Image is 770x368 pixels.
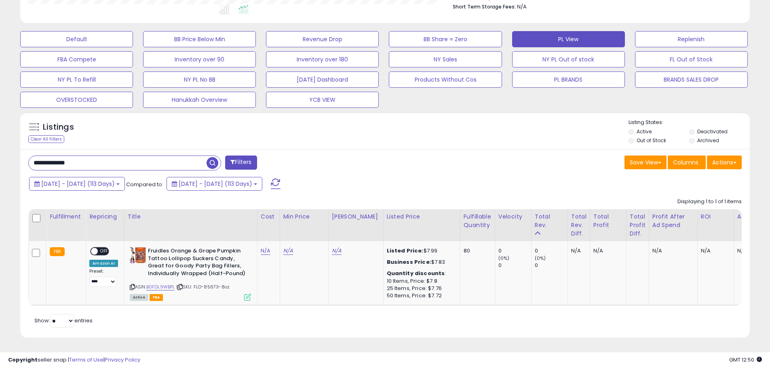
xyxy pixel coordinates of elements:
label: Deactivated [697,128,728,135]
strong: Copyright [8,356,38,364]
div: 0 [498,262,531,269]
div: 0 [535,247,567,254]
div: Displaying 1 to 1 of 1 items [677,198,742,206]
button: Actions [707,156,742,169]
span: Columns [673,158,698,166]
button: Inventory over 180 [266,51,379,67]
button: FBA Compete [20,51,133,67]
img: 51hbBGfl1YL._SL40_.jpg [130,247,146,263]
button: NY Sales [389,51,502,67]
label: Archived [697,137,719,144]
button: NY PL To Refill [20,71,133,88]
span: [DATE] - [DATE] (113 Days) [179,180,252,188]
button: NY PL Out of stock [512,51,625,67]
button: [DATE] Dashboard [266,71,379,88]
button: Replenish [635,31,748,47]
button: OVERSTOCKED [20,92,133,108]
button: [DATE] - [DATE] (113 Days) [29,177,125,191]
div: 50 Items, Price: $7.72 [387,292,454,299]
div: $7.83 [387,259,454,266]
div: N/A [593,247,620,254]
button: Save View [624,156,667,169]
button: Filters [225,156,257,170]
span: OFF [98,248,111,255]
button: PL BRANDS [512,71,625,88]
span: N/A [517,3,527,11]
div: Title [128,212,254,221]
span: 2025-09-10 12:50 GMT [729,356,762,364]
div: [PERSON_NAME] [332,212,380,221]
div: Profit After Ad Spend [652,212,694,229]
div: ROI [701,212,730,221]
div: 10 Items, Price: $7.8 [387,278,454,285]
div: N/A [571,247,584,254]
div: Listed Price [387,212,457,221]
button: Columns [668,156,706,169]
span: Show: entries [34,317,93,324]
span: | SKU: FLO-85673-8oz [176,284,230,290]
span: [DATE] - [DATE] (113 Days) [41,180,115,188]
b: Business Price: [387,258,431,266]
button: YCB VIEW [266,92,379,108]
a: N/A [283,247,293,255]
div: Preset: [89,269,118,287]
button: BB Price Below Min [143,31,256,47]
button: FL Out of Stock [635,51,748,67]
button: Revenue Drop [266,31,379,47]
button: PL View [512,31,625,47]
div: $7.99 [387,247,454,254]
div: Total Profit [593,212,623,229]
small: FBA [50,247,65,256]
button: Default [20,31,133,47]
b: Short Term Storage Fees: [453,3,516,10]
a: Terms of Use [69,356,103,364]
button: Inventory over 90 [143,51,256,67]
span: All listings currently available for purchase on Amazon [130,294,148,301]
a: B0FDL9WBPL [146,284,175,290]
div: Clear All Filters [28,135,64,143]
button: Products Without Cos [389,71,502,88]
div: N/A [652,247,691,254]
p: Listing States: [629,119,750,126]
div: 0 [535,262,567,269]
button: BB Share = Zero [389,31,502,47]
div: Amazon AI [89,260,118,267]
div: Repricing [89,212,120,221]
div: Total Profit Diff. [630,212,646,238]
div: 25 Items, Price: $7.76 [387,285,454,292]
button: BRANDS SALES DROP [635,71,748,88]
label: Out of Stock [637,137,666,144]
a: Privacy Policy [105,356,140,364]
a: N/A [261,247,270,255]
div: seller snap | | [8,356,140,364]
small: (0%) [535,255,546,261]
div: Fulfillment [50,212,82,221]
b: Listed Price: [387,247,424,254]
button: NY PL No BB [143,71,256,88]
div: ASIN: [130,247,251,300]
b: Quantity discounts [387,269,445,277]
b: Fruidles Orange & Grape Pumpkin Tattoo Lollipop Suckers Candy, Great for Goody Party Bag Fillers,... [148,247,246,279]
button: [DATE] - [DATE] (113 Days) [167,177,262,191]
div: Velocity [498,212,528,221]
div: Total Rev. [535,212,564,229]
button: Hanukkah Overview [143,92,256,108]
div: : [387,270,454,277]
span: Compared to: [126,181,163,188]
div: Fulfillable Quantity [464,212,492,229]
div: 80 [464,247,489,254]
h5: Listings [43,122,74,133]
div: Cost [261,212,276,221]
div: 0 [498,247,531,254]
small: (0%) [498,255,510,261]
label: Active [637,128,652,135]
div: Total Rev. Diff. [571,212,586,238]
a: N/A [332,247,342,255]
div: N/A [701,247,728,254]
div: Min Price [283,212,325,221]
span: FBA [150,294,163,301]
